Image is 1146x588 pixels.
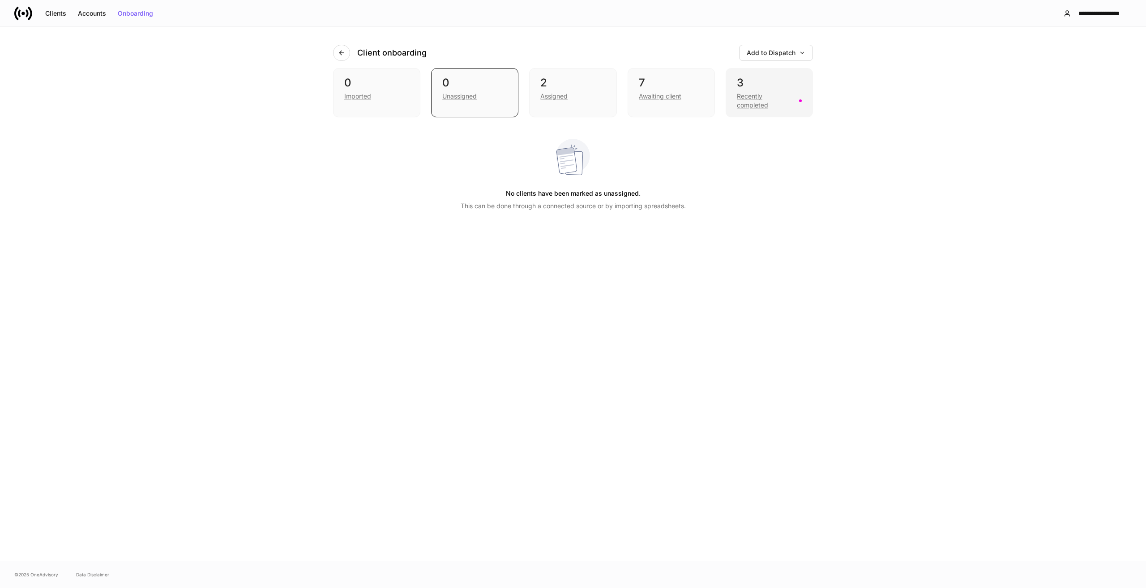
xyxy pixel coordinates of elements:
[739,45,813,61] button: Add to Dispatch
[72,6,112,21] button: Accounts
[333,68,420,117] div: 0Imported
[529,68,616,117] div: 2Assigned
[737,76,802,90] div: 3
[344,92,371,101] div: Imported
[747,50,805,56] div: Add to Dispatch
[540,76,605,90] div: 2
[344,76,409,90] div: 0
[506,185,641,202] h5: No clients have been marked as unassigned.
[357,47,427,58] h4: Client onboarding
[431,68,518,117] div: 0Unassigned
[76,571,109,578] a: Data Disclaimer
[442,92,477,101] div: Unassigned
[461,202,686,210] p: This can be done through a connected source or by importing spreadsheets.
[639,92,681,101] div: Awaiting client
[540,92,568,101] div: Assigned
[112,6,159,21] button: Onboarding
[737,92,794,110] div: Recently completed
[442,76,507,90] div: 0
[639,76,704,90] div: 7
[118,10,153,17] div: Onboarding
[45,10,66,17] div: Clients
[628,68,715,117] div: 7Awaiting client
[14,571,58,578] span: © 2025 OneAdvisory
[39,6,72,21] button: Clients
[726,68,813,117] div: 3Recently completed
[78,10,106,17] div: Accounts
